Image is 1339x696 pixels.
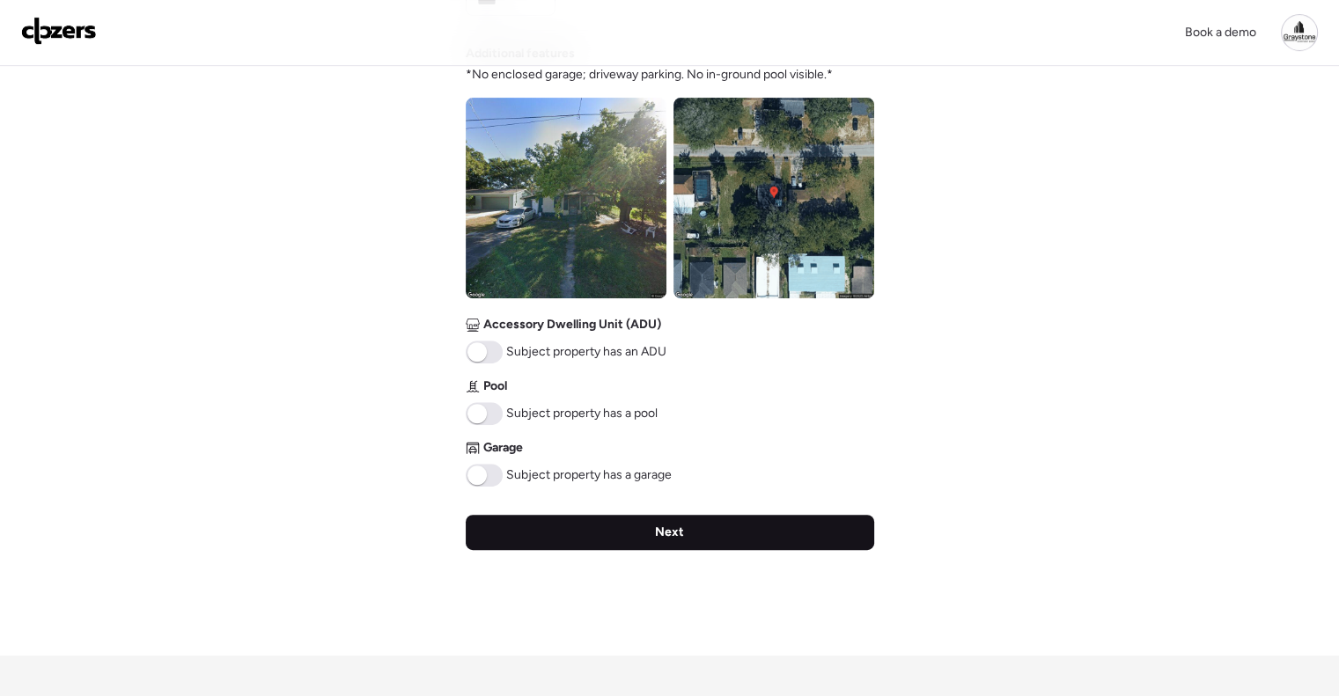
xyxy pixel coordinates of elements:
[506,405,658,422] span: Subject property has a pool
[483,439,523,457] span: Garage
[466,66,833,84] span: *No enclosed garage; driveway parking. No in-ground pool visible.*
[506,466,672,484] span: Subject property has a garage
[506,343,666,361] span: Subject property has an ADU
[1185,25,1256,40] span: Book a demo
[655,524,684,541] span: Next
[483,377,507,395] span: Pool
[21,17,97,45] img: Logo
[483,316,661,333] span: Accessory Dwelling Unit (ADU)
